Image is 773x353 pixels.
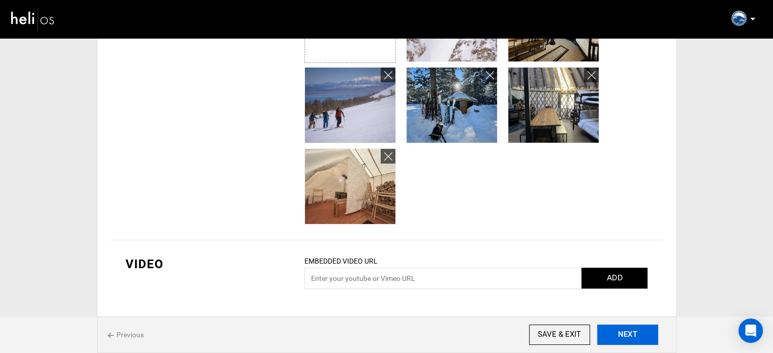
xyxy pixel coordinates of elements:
div: VIDEO [126,255,290,273]
a: Remove [482,68,497,82]
img: heli-logo [10,6,56,33]
img: back%20icon.svg [108,333,114,338]
label: Embedded Video URL [304,256,378,266]
img: 2Q== [305,149,395,224]
span: Previous [108,330,144,340]
img: Z [407,68,497,143]
button: NEXT [597,325,658,345]
img: Z [508,68,599,143]
a: Remove [584,68,599,82]
div: Open Intercom Messenger [738,318,763,343]
button: ADD [581,268,647,288]
a: Remove [381,68,395,82]
input: Enter your youtube or Vimeo URL [304,268,647,289]
img: 81b8b1873b693b634ec30c298c789820.png [731,11,747,26]
img: Z [305,68,395,143]
a: Remove [381,149,395,164]
input: SAVE & EXIT [529,325,590,345]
